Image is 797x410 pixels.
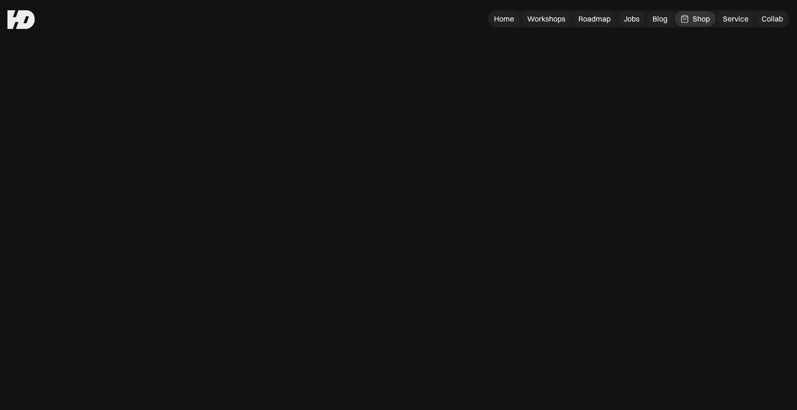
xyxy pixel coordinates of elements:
[573,11,616,27] a: Roadmap
[675,11,715,27] a: Shop
[647,11,673,27] a: Blog
[522,11,571,27] a: Workshops
[756,11,789,27] a: Collab
[624,14,639,24] div: Jobs
[693,14,710,24] div: Shop
[618,11,645,27] a: Jobs
[762,14,783,24] div: Collab
[527,14,565,24] div: Workshops
[653,14,667,24] div: Blog
[494,14,514,24] div: Home
[717,11,754,27] a: Service
[488,11,520,27] a: Home
[723,14,749,24] div: Service
[578,14,611,24] div: Roadmap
